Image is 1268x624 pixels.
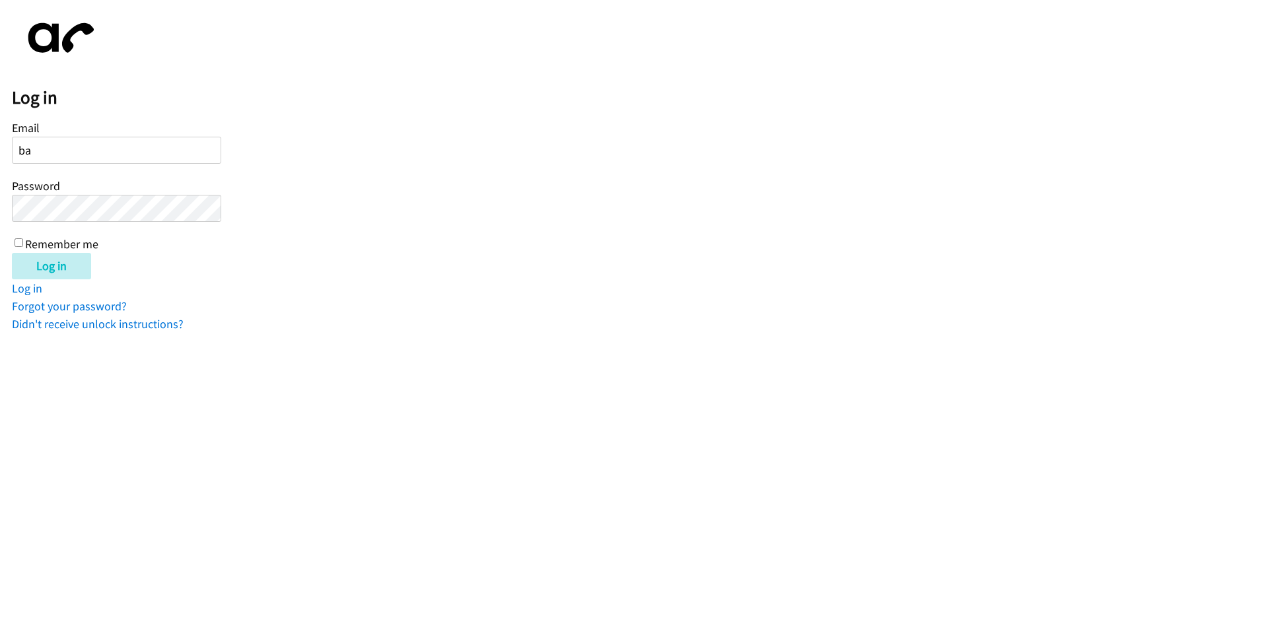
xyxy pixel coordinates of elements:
[12,316,184,331] a: Didn't receive unlock instructions?
[12,120,40,135] label: Email
[12,178,60,193] label: Password
[12,12,104,64] img: aphone-8a226864a2ddd6a5e75d1ebefc011f4aa8f32683c2d82f3fb0802fe031f96514.svg
[12,298,127,314] a: Forgot your password?
[12,253,91,279] input: Log in
[12,87,1268,109] h2: Log in
[25,236,98,252] label: Remember me
[12,281,42,296] a: Log in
